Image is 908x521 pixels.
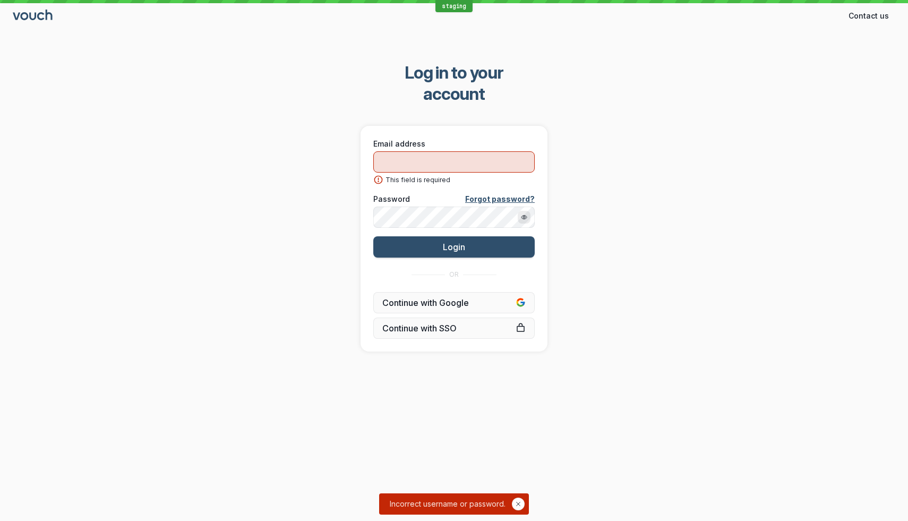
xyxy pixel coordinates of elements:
[375,62,534,105] span: Log in to your account
[386,175,450,185] span: This field is required
[518,211,530,224] button: Show password
[388,499,512,509] span: Incorrect username or password.
[849,11,889,21] span: Contact us
[373,139,425,149] span: Email address
[465,194,535,204] a: Forgot password?
[382,297,526,308] span: Continue with Google
[382,323,526,334] span: Continue with SSO
[13,12,54,21] a: Go to sign in
[842,7,895,24] button: Contact us
[373,194,410,204] span: Password
[373,292,535,313] button: Continue with Google
[512,498,525,510] button: Hide notification
[373,236,535,258] button: Login
[443,242,465,252] span: Login
[373,318,535,339] a: Continue with SSO
[449,270,459,279] span: OR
